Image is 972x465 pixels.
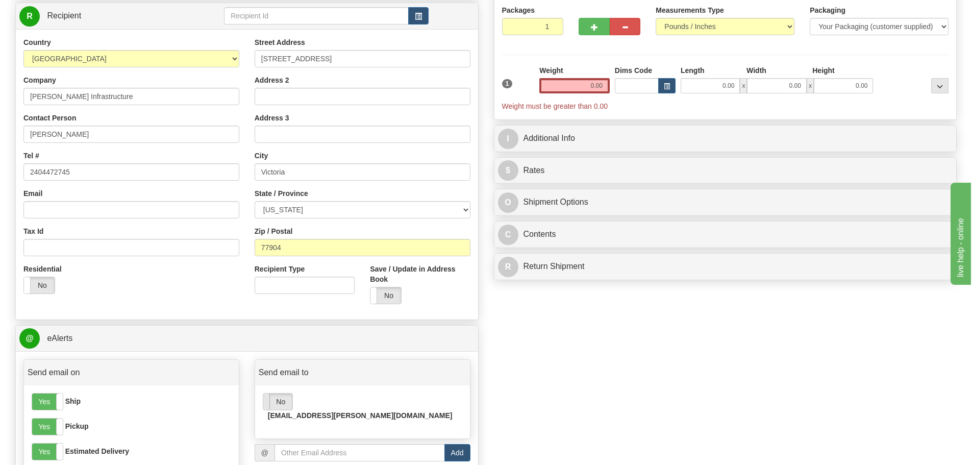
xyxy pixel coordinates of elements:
span: I [498,129,518,149]
label: Email [23,188,42,199]
input: Recipient Id [224,7,409,25]
span: 1 [502,79,513,88]
span: Recipient [47,11,81,20]
span: x [807,78,814,93]
label: Ship [65,396,81,406]
label: Packaging [810,5,845,15]
label: Address 2 [255,75,289,85]
label: Contact Person [23,113,76,123]
a: R Recipient [19,6,202,27]
label: No [370,287,401,304]
label: Tax Id [23,226,43,236]
label: No [263,394,292,410]
label: Yes [32,444,63,460]
span: @ [255,444,275,461]
label: No [24,277,55,293]
span: O [498,192,518,213]
label: Dims Code [615,65,652,76]
label: [EMAIL_ADDRESS][PERSON_NAME][DOMAIN_NAME] [268,410,453,421]
span: Weight must be greater than 0.00 [502,102,608,110]
a: $Rates [498,160,953,181]
label: Street Address [255,37,305,47]
label: Country [23,37,51,47]
a: CContents [498,224,953,245]
a: IAdditional Info [498,128,953,149]
label: Pickup [65,421,89,431]
label: Company [23,75,56,85]
label: Yes [32,419,63,435]
span: R [498,257,518,277]
span: @ [19,328,40,349]
label: Tel # [23,151,39,161]
a: Send email to [259,362,466,383]
label: Width [746,65,766,76]
a: @ eAlerts [19,328,475,349]
input: Other Email Address [275,444,445,461]
span: x [740,78,747,93]
label: Height [812,65,835,76]
button: Add [444,444,470,461]
label: State / Province [255,188,308,199]
a: OShipment Options [498,192,953,213]
div: live help - online [8,6,94,18]
a: RReturn Shipment [498,256,953,277]
label: Yes [32,394,63,410]
span: $ [498,160,518,181]
label: Estimated Delivery [65,446,129,456]
label: Zip / Postal [255,226,293,236]
span: eAlerts [47,334,72,342]
label: Packages [502,5,535,15]
label: Measurements Type [656,5,724,15]
iframe: chat widget [949,180,971,284]
label: Recipient Type [255,264,305,274]
label: Save / Update in Address Book [370,264,470,284]
a: Send email on [28,362,235,383]
label: City [255,151,268,161]
input: Enter a location [255,50,470,67]
label: Weight [539,65,563,76]
div: ... [931,78,949,93]
label: Length [681,65,705,76]
span: C [498,225,518,245]
span: R [19,6,40,27]
label: Address 3 [255,113,289,123]
label: Residential [23,264,62,274]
